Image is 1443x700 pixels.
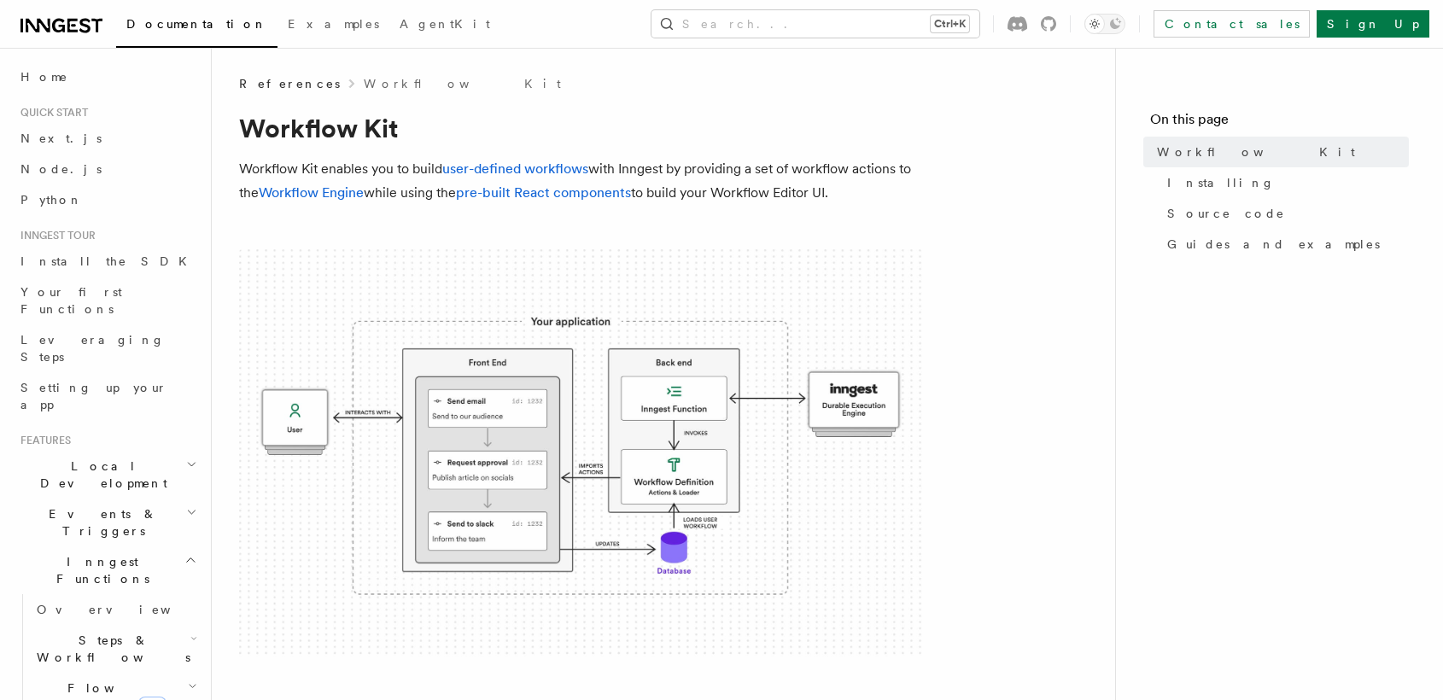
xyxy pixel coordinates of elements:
[239,75,340,92] span: References
[20,131,102,145] span: Next.js
[14,246,201,277] a: Install the SDK
[1167,174,1275,191] span: Installing
[651,10,979,38] button: Search...Ctrl+K
[14,372,201,420] a: Setting up your app
[239,113,922,143] h1: Workflow Kit
[37,603,213,616] span: Overview
[1154,10,1310,38] a: Contact sales
[442,160,588,177] a: user-defined workflows
[14,505,186,540] span: Events & Triggers
[1167,236,1380,253] span: Guides and examples
[14,553,184,587] span: Inngest Functions
[456,184,631,201] a: pre-built React components
[14,229,96,242] span: Inngest tour
[288,17,379,31] span: Examples
[14,499,201,546] button: Events & Triggers
[400,17,490,31] span: AgentKit
[1160,229,1409,260] a: Guides and examples
[14,324,201,372] a: Leveraging Steps
[259,184,364,201] a: Workflow Engine
[14,61,201,92] a: Home
[1150,137,1409,167] a: Workflow Kit
[30,625,201,673] button: Steps & Workflows
[20,333,165,364] span: Leveraging Steps
[14,154,201,184] a: Node.js
[277,5,389,46] a: Examples
[1150,109,1409,137] h4: On this page
[14,184,201,215] a: Python
[126,17,267,31] span: Documentation
[20,68,68,85] span: Home
[239,157,922,205] p: Workflow Kit enables you to build with Inngest by providing a set of workflow actions to the whil...
[364,75,561,92] a: Workflow Kit
[14,277,201,324] a: Your first Functions
[20,285,122,316] span: Your first Functions
[20,381,167,411] span: Setting up your app
[14,546,201,594] button: Inngest Functions
[1157,143,1355,160] span: Workflow Kit
[14,106,88,120] span: Quick start
[14,451,201,499] button: Local Development
[14,123,201,154] a: Next.js
[20,254,197,268] span: Install the SDK
[389,5,500,46] a: AgentKit
[1167,205,1285,222] span: Source code
[1317,10,1429,38] a: Sign Up
[20,193,83,207] span: Python
[116,5,277,48] a: Documentation
[931,15,969,32] kbd: Ctrl+K
[239,249,922,658] img: The Workflow Kit provides a Workflow Engine to compose workflow actions on the back end and a set...
[1160,198,1409,229] a: Source code
[14,458,186,492] span: Local Development
[14,434,71,447] span: Features
[1160,167,1409,198] a: Installing
[30,632,190,666] span: Steps & Workflows
[1084,14,1125,34] button: Toggle dark mode
[30,594,201,625] a: Overview
[20,162,102,176] span: Node.js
